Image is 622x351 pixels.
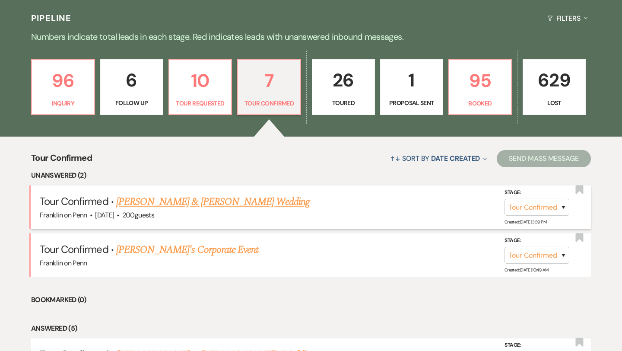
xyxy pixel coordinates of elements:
span: Created: [DATE] 3:39 PM [505,219,546,225]
a: 1Proposal Sent [380,59,443,115]
p: 1 [386,66,438,95]
p: Follow Up [106,98,158,108]
p: 6 [106,66,158,95]
a: [PERSON_NAME] & [PERSON_NAME] Wedding [116,194,310,210]
a: 7Tour Confirmed [237,59,301,115]
p: Tour Confirmed [243,99,295,108]
a: 10Tour Requested [168,59,232,115]
a: 6Follow Up [100,59,163,115]
span: ↑↓ [390,154,400,163]
a: [PERSON_NAME]'s Corporate Event [116,242,258,258]
li: Unanswered (2) [31,170,591,181]
a: 629Lost [523,59,586,115]
span: Franklin on Penn [40,211,87,220]
button: Send Mass Message [497,150,591,167]
p: Inquiry [37,99,89,108]
span: Franklin on Penn [40,258,87,268]
label: Stage: [505,236,569,246]
span: [DATE] [95,211,114,220]
p: Tour Requested [175,99,226,108]
span: 200 guests [122,211,154,220]
span: Tour Confirmed [40,243,108,256]
button: Filters [544,7,591,30]
p: 629 [528,66,580,95]
p: 95 [454,66,506,95]
a: 96Inquiry [31,59,95,115]
span: Date Created [431,154,480,163]
p: Proposal Sent [386,98,438,108]
li: Answered (5) [31,323,591,334]
span: Tour Confirmed [31,151,92,170]
p: 26 [317,66,369,95]
label: Stage: [505,188,569,198]
p: 7 [243,66,295,95]
p: Lost [528,98,580,108]
h3: Pipeline [31,12,72,24]
p: Booked [454,99,506,108]
p: Toured [317,98,369,108]
li: Bookmarked (0) [31,294,591,306]
button: Sort By Date Created [387,147,490,170]
label: Stage: [505,341,569,350]
p: 10 [175,66,226,95]
span: Created: [DATE] 10:49 AM [505,267,548,273]
span: Tour Confirmed [40,195,108,208]
p: 96 [37,66,89,95]
a: 95Booked [448,59,512,115]
a: 26Toured [312,59,375,115]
